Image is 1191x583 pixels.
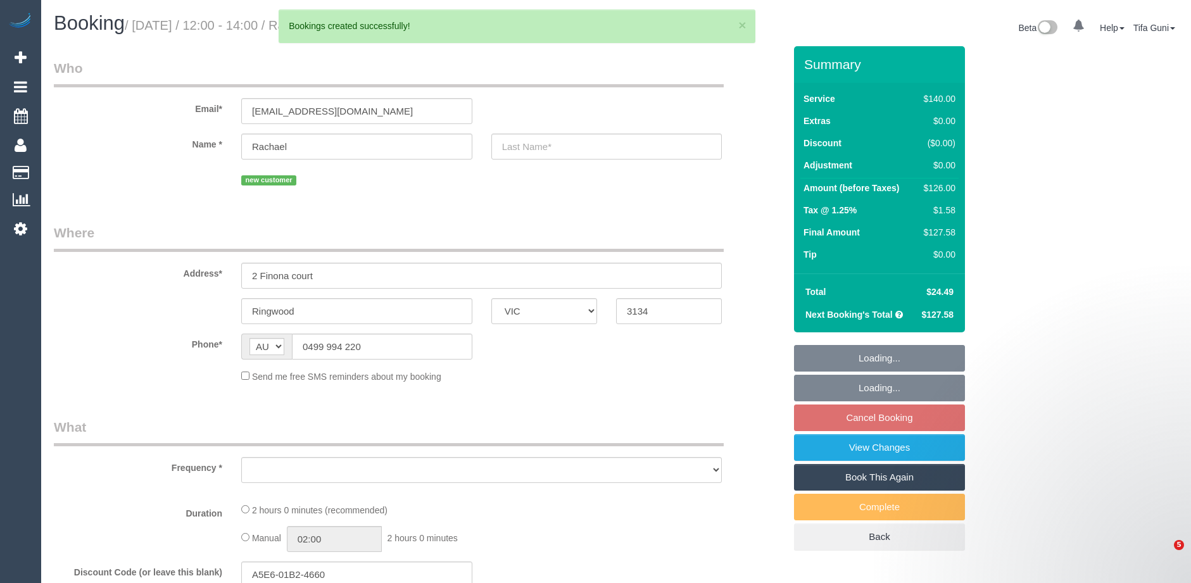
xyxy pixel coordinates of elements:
[803,182,899,194] label: Amount (before Taxes)
[388,533,458,543] span: 2 hours 0 minutes
[803,226,860,239] label: Final Amount
[926,287,954,297] span: $24.49
[44,457,232,474] label: Frequency *
[804,57,959,72] h3: Summary
[289,20,745,32] div: Bookings created successfully!
[794,434,965,461] a: View Changes
[252,505,388,515] span: 2 hours 0 minutes (recommended)
[803,92,835,105] label: Service
[241,134,472,160] input: First Name*
[805,287,826,297] strong: Total
[54,418,724,446] legend: What
[738,18,746,32] button: ×
[919,159,955,172] div: $0.00
[794,523,965,550] a: Back
[292,334,472,360] input: Phone*
[44,561,232,579] label: Discount Code (or leave this blank)
[919,226,955,239] div: $127.58
[1037,20,1057,37] img: New interface
[919,182,955,194] div: $126.00
[125,18,378,32] small: / [DATE] / 12:00 - 14:00 / Rachael
[54,12,125,34] span: Booking
[919,137,955,149] div: ($0.00)
[803,159,852,172] label: Adjustment
[616,298,722,324] input: Post Code*
[803,137,841,149] label: Discount
[921,310,954,320] span: $127.58
[44,334,232,351] label: Phone*
[8,13,33,30] img: Automaid Logo
[44,263,232,280] label: Address*
[1018,23,1057,33] a: Beta
[919,204,955,216] div: $1.58
[919,248,955,261] div: $0.00
[1174,540,1184,550] span: 5
[803,115,831,127] label: Extras
[241,298,472,324] input: Suburb*
[805,310,893,320] strong: Next Booking's Total
[241,98,472,124] input: Email*
[919,92,955,105] div: $140.00
[252,372,441,382] span: Send me free SMS reminders about my booking
[491,134,722,160] input: Last Name*
[44,98,232,115] label: Email*
[252,533,281,543] span: Manual
[1148,540,1178,570] iframe: Intercom live chat
[794,464,965,491] a: Book This Again
[803,204,857,216] label: Tax @ 1.25%
[54,223,724,252] legend: Where
[54,59,724,87] legend: Who
[44,134,232,151] label: Name *
[803,248,817,261] label: Tip
[1133,23,1175,33] a: Tifa Guni
[44,503,232,520] label: Duration
[1100,23,1125,33] a: Help
[241,175,296,185] span: new customer
[919,115,955,127] div: $0.00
